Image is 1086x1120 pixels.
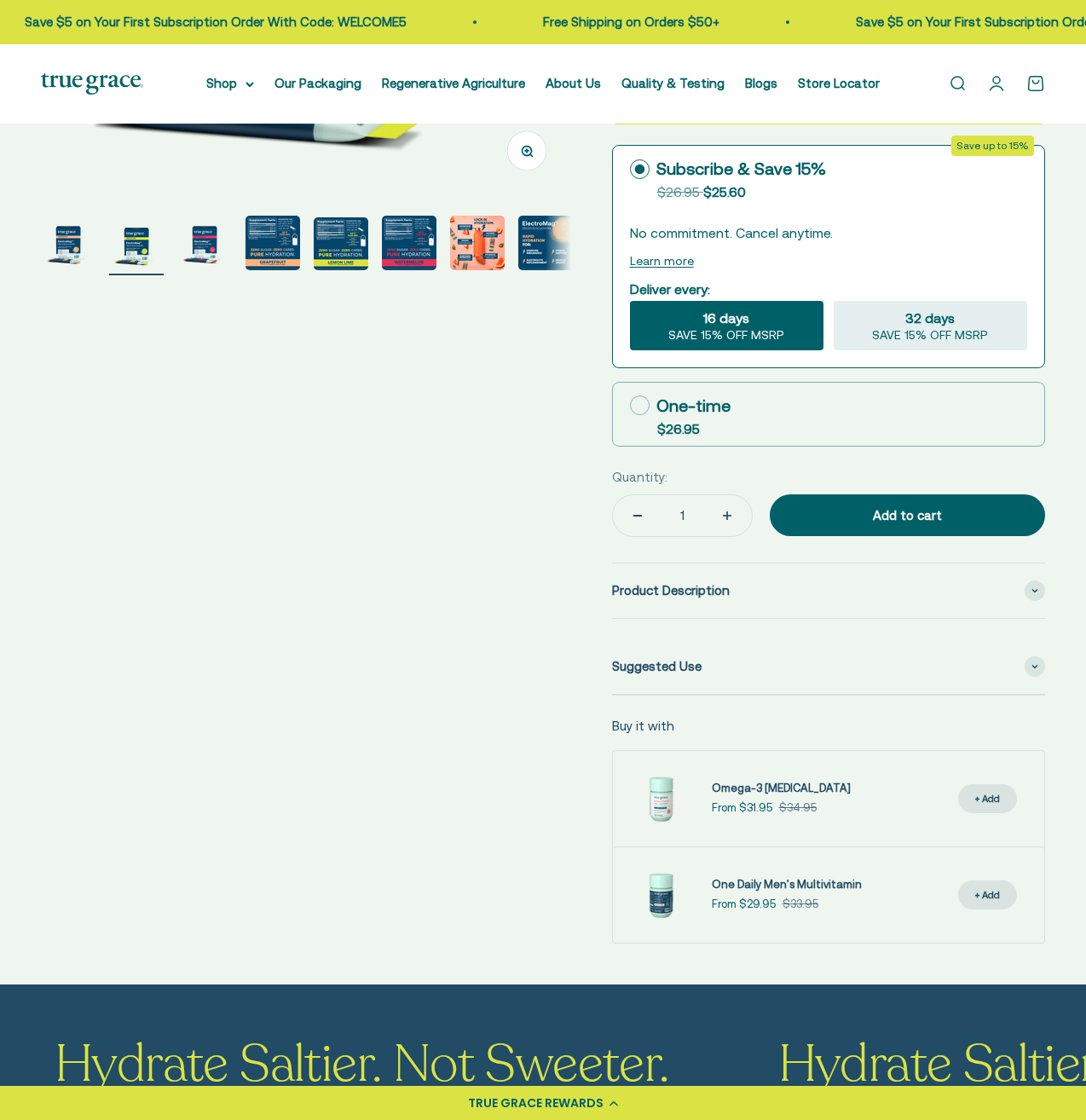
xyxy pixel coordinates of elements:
[612,656,702,677] span: Suggested Use
[612,580,730,601] span: Product Description
[382,216,436,275] button: Go to item 6
[621,76,725,90] a: Quality & Testing
[314,217,368,275] button: Go to item 5
[712,780,851,798] a: Omega-3 [MEDICAL_DATA]
[712,876,862,894] a: One Daily Men's Multivitamin
[382,216,436,270] img: ElectroMag™
[314,217,368,270] img: ElectroMag™
[702,495,752,536] button: Increase quantity
[468,1094,604,1112] div: TRUE GRACE REWARDS
[612,467,667,488] label: Quantity:
[177,216,232,270] img: ElectroMag™
[745,76,777,90] a: Blogs
[975,887,1000,904] div: + Add
[612,639,1046,694] summary: Suggested Use
[382,76,525,90] a: Regenerative Agriculture
[206,73,254,94] summary: Shop
[274,76,361,90] a: Our Packaging
[770,494,1046,537] button: Add to cart
[246,216,300,275] button: Go to item 4
[958,784,1017,814] button: + Add
[41,216,95,270] img: ElectroMag™
[783,896,818,914] compare-at-price: $33.95
[612,716,674,736] p: Buy it with
[712,878,862,891] span: One Daily Men's Multivitamin
[627,861,695,929] img: One Daily Men's Multivitamin
[518,216,573,275] button: Go to item 8
[450,216,505,270] img: Magnesium for heart health and stress support* Chloride to support pH balance and oxygen flow* So...
[41,216,95,275] button: Go to item 1
[712,782,851,794] span: Omega-3 [MEDICAL_DATA]
[779,800,817,817] compare-at-price: $34.95
[109,216,164,270] img: ElectroMag™
[627,765,695,833] img: Omega-3 Fish Oil for Brain, Heart, and Immune Health* Sustainably sourced, wild-caught Alaskan fi...
[804,505,1012,526] div: Add to cart
[246,216,300,270] img: 750 mg sodium for fluid balance and cellular communication.* 250 mg potassium supports blood pres...
[109,216,164,275] button: Go to item 2
[958,880,1017,910] button: + Add
[712,800,772,817] sale-price: From $31.95
[546,76,601,90] a: About Us
[177,216,232,275] button: Go to item 3
[712,896,776,914] sale-price: From $29.95
[975,791,1000,807] div: + Add
[450,216,505,275] button: Go to item 7
[517,14,693,29] a: Free Shipping on Orders $50+
[612,563,1046,618] summary: Product Description
[518,216,573,270] img: Rapid Hydration For: - Exercise endurance* - Stress support* - Electrolyte replenishment* - Muscl...
[613,495,662,536] button: Decrease quantity
[798,76,880,90] a: Store Locator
